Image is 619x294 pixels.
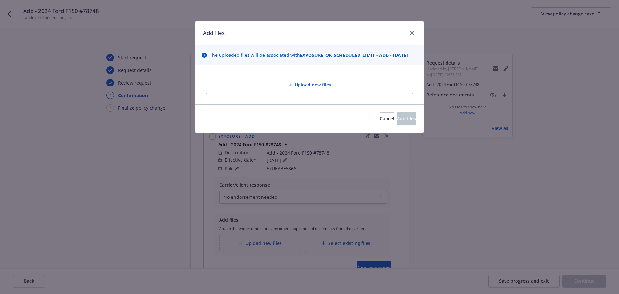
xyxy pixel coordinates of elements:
div: Upload new files [206,76,413,94]
span: Add files [397,116,416,122]
button: Add files [397,112,416,125]
a: close [408,29,416,36]
button: Cancel [380,112,394,125]
h1: Add files [203,29,225,37]
span: Upload new files [295,81,331,88]
span: Cancel [380,116,394,122]
span: The uploaded files will be associated with [210,52,408,58]
strong: EXPOSURE_OR_SCHEDULED_LIMIT - ADD - [DATE] [300,52,408,58]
